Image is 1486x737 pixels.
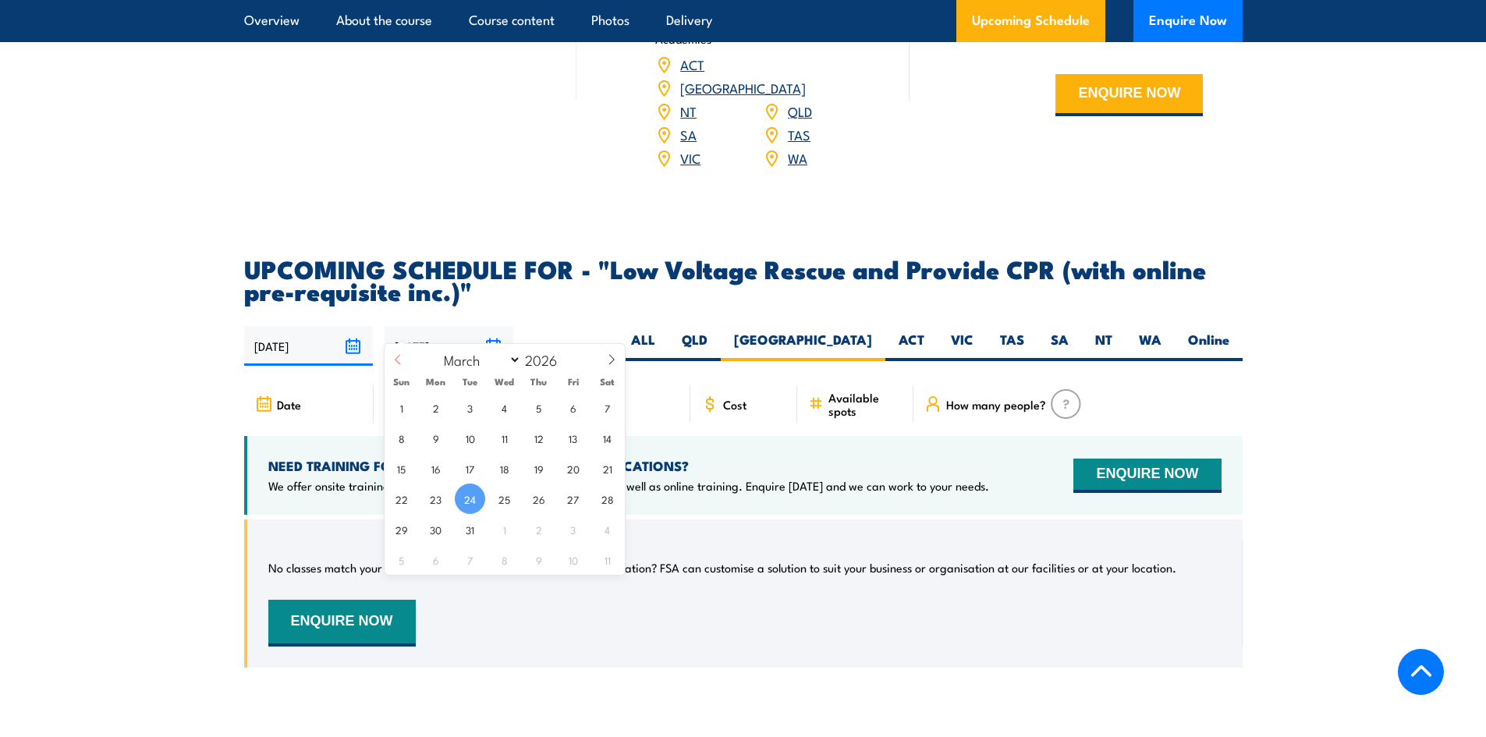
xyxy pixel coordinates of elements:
[523,544,554,575] span: April 9, 2026
[618,331,669,361] label: ALL
[680,78,806,97] a: [GEOGRAPHIC_DATA]
[244,257,1243,301] h2: UPCOMING SCHEDULE FOR - "Low Voltage Rescue and Provide CPR (with online pre-requisite inc.)"
[558,484,588,514] span: March 27, 2026
[489,392,520,423] span: March 4, 2026
[455,544,485,575] span: April 7, 2026
[946,398,1046,411] span: How many people?
[386,544,417,575] span: April 5, 2026
[455,514,485,544] span: March 31, 2026
[680,125,697,144] a: SA
[436,349,521,370] select: Month
[558,423,588,453] span: March 13, 2026
[556,377,590,387] span: Fri
[1037,331,1082,361] label: SA
[788,101,812,120] a: QLD
[489,544,520,575] span: April 8, 2026
[453,377,488,387] span: Tue
[788,125,810,144] a: TAS
[592,392,622,423] span: March 7, 2026
[1055,74,1203,116] button: ENQUIRE NOW
[592,423,622,453] span: March 14, 2026
[885,331,938,361] label: ACT
[455,484,485,514] span: March 24, 2026
[680,55,704,73] a: ACT
[386,484,417,514] span: March 22, 2026
[420,392,451,423] span: March 2, 2026
[244,326,373,366] input: From date
[592,484,622,514] span: March 28, 2026
[420,453,451,484] span: March 16, 2026
[386,514,417,544] span: March 29, 2026
[1082,331,1126,361] label: NT
[386,392,417,423] span: March 1, 2026
[558,514,588,544] span: April 3, 2026
[386,423,417,453] span: March 8, 2026
[523,392,554,423] span: March 5, 2026
[523,453,554,484] span: March 19, 2026
[987,331,1037,361] label: TAS
[420,544,451,575] span: April 6, 2026
[488,377,522,387] span: Wed
[723,398,747,411] span: Cost
[385,326,513,366] input: To date
[558,453,588,484] span: March 20, 2026
[680,148,700,167] a: VIC
[277,398,301,411] span: Date
[489,484,520,514] span: March 25, 2026
[669,331,721,361] label: QLD
[521,350,573,369] input: Year
[1126,331,1175,361] label: WA
[268,560,497,576] p: No classes match your search criteria, sorry.
[420,484,451,514] span: March 23, 2026
[506,560,1176,576] p: Can’t find a date or location? FSA can customise a solution to suit your business or organisation...
[420,514,451,544] span: March 30, 2026
[419,377,453,387] span: Mon
[386,453,417,484] span: March 15, 2026
[420,423,451,453] span: March 9, 2026
[788,148,807,167] a: WA
[385,377,419,387] span: Sun
[592,544,622,575] span: April 11, 2026
[455,423,485,453] span: March 10, 2026
[455,392,485,423] span: March 3, 2026
[592,453,622,484] span: March 21, 2026
[721,331,885,361] label: [GEOGRAPHIC_DATA]
[828,391,903,417] span: Available spots
[558,392,588,423] span: March 6, 2026
[268,600,416,647] button: ENQUIRE NOW
[680,101,697,120] a: NT
[489,423,520,453] span: March 11, 2026
[522,377,556,387] span: Thu
[558,544,588,575] span: April 10, 2026
[455,453,485,484] span: March 17, 2026
[938,331,987,361] label: VIC
[489,453,520,484] span: March 18, 2026
[523,423,554,453] span: March 12, 2026
[523,484,554,514] span: March 26, 2026
[489,514,520,544] span: April 1, 2026
[592,514,622,544] span: April 4, 2026
[523,514,554,544] span: April 2, 2026
[590,377,625,387] span: Sat
[1175,331,1243,361] label: Online
[1073,459,1221,493] button: ENQUIRE NOW
[268,478,989,494] p: We offer onsite training, training at our centres, multisite solutions as well as online training...
[268,457,989,474] h4: NEED TRAINING FOR LARGER GROUPS OR MULTIPLE LOCATIONS?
